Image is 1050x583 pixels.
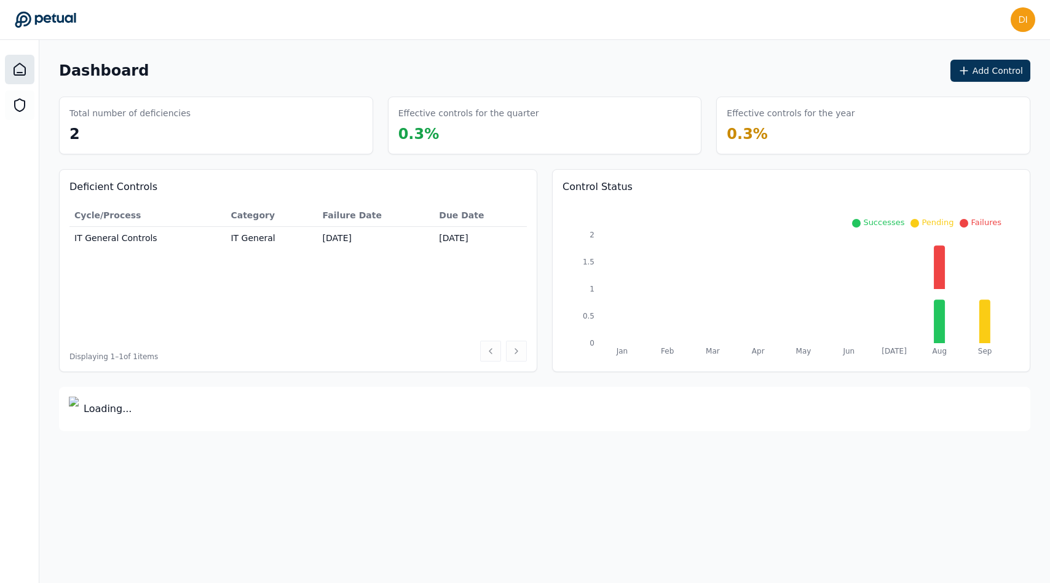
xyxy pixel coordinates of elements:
[706,347,720,355] tspan: Mar
[933,347,947,355] tspan: Aug
[226,204,317,227] th: Category
[616,347,628,355] tspan: Jan
[398,107,539,119] h3: Effective controls for the quarter
[842,347,855,355] tspan: Jun
[434,227,527,250] td: [DATE]
[59,61,149,81] h1: Dashboard
[398,125,440,143] span: 0.3 %
[971,218,1001,227] span: Failures
[752,347,765,355] tspan: Apr
[69,125,80,143] span: 2
[727,125,768,143] span: 0.3 %
[863,218,904,227] span: Successes
[978,347,992,355] tspan: Sep
[590,339,594,347] tspan: 0
[950,60,1030,82] button: Add Control
[59,387,1030,431] div: Loading...
[727,107,855,119] h3: Effective controls for the year
[69,180,527,194] h3: Deficient Controls
[69,352,158,362] span: Displaying 1– 1 of 1 items
[69,107,191,119] h3: Total number of deficiencies
[1011,7,1035,32] img: dishant.khurana@snowflake.com
[590,231,594,239] tspan: 2
[796,347,811,355] tspan: May
[562,180,1020,194] h3: Control Status
[318,204,435,227] th: Failure Date
[69,227,226,250] td: IT General Controls
[69,204,226,227] th: Cycle/Process
[882,347,907,355] tspan: [DATE]
[583,312,594,320] tspan: 0.5
[5,55,34,84] a: Dashboard
[661,347,674,355] tspan: Feb
[69,397,79,421] img: Logo
[590,285,594,293] tspan: 1
[583,258,594,266] tspan: 1.5
[922,218,953,227] span: Pending
[318,227,435,250] td: [DATE]
[15,11,76,28] a: Go to Dashboard
[226,227,317,250] td: IT General
[5,90,34,120] a: SOC
[434,204,527,227] th: Due Date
